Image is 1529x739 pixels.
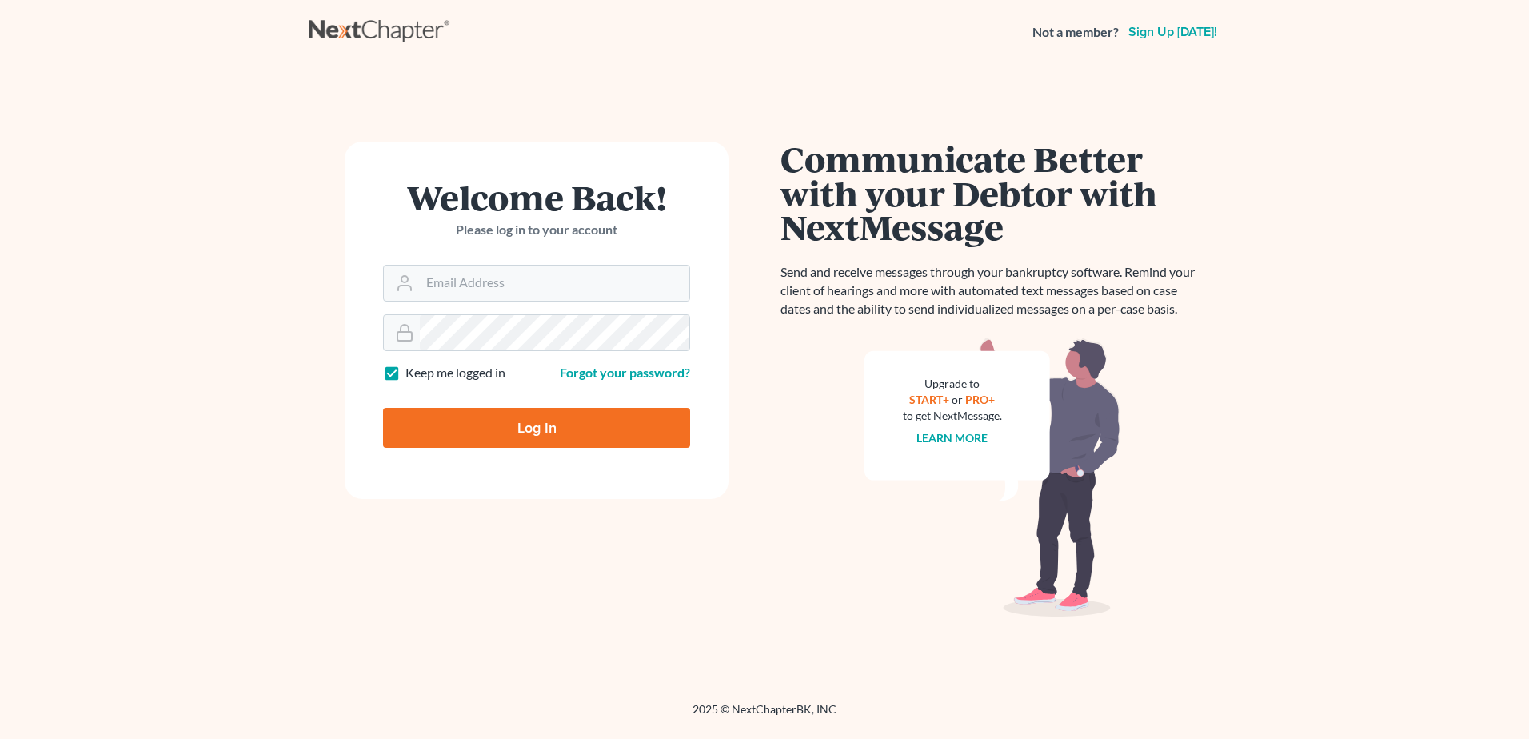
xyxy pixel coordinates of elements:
[383,180,690,214] h1: Welcome Back!
[383,408,690,448] input: Log In
[780,142,1204,244] h1: Communicate Better with your Debtor with NextMessage
[966,393,996,406] a: PRO+
[560,365,690,380] a: Forgot your password?
[420,266,689,301] input: Email Address
[864,338,1120,617] img: nextmessage_bg-59042aed3d76b12b5cd301f8e5b87938c9018125f34e5fa2b7a6b67550977c72.svg
[1125,26,1220,38] a: Sign up [DATE]!
[917,431,988,445] a: Learn more
[405,364,505,382] label: Keep me logged in
[1032,23,1119,42] strong: Not a member?
[903,376,1002,392] div: Upgrade to
[309,701,1220,730] div: 2025 © NextChapterBK, INC
[952,393,964,406] span: or
[383,221,690,239] p: Please log in to your account
[910,393,950,406] a: START+
[903,408,1002,424] div: to get NextMessage.
[780,263,1204,318] p: Send and receive messages through your bankruptcy software. Remind your client of hearings and mo...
